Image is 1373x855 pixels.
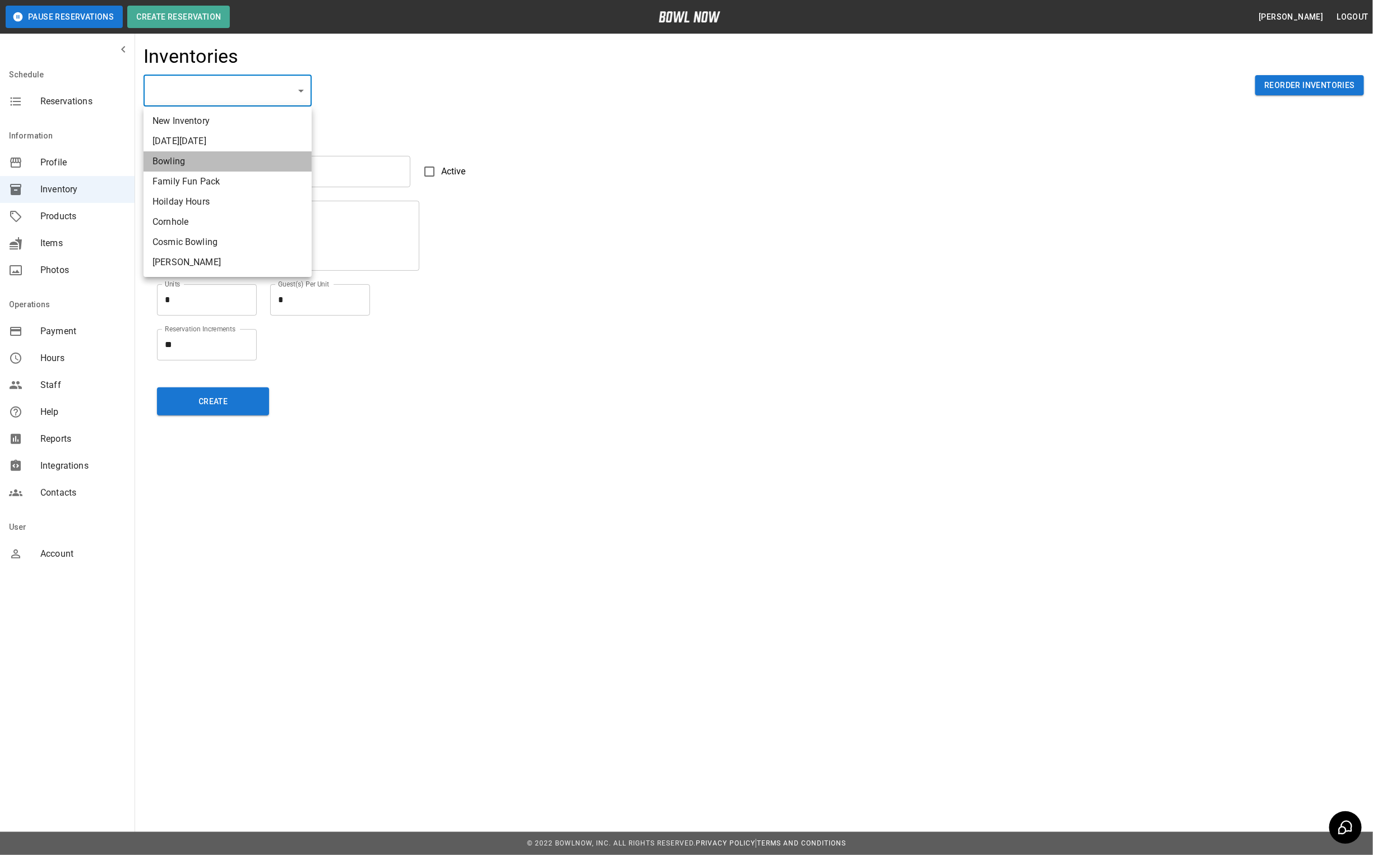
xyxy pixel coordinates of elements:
li: New Inventory [144,111,312,131]
li: Bowling [144,151,312,172]
li: Hoilday Hours [144,192,312,212]
li: Cornhole [144,212,312,232]
li: [DATE][DATE] [144,131,312,151]
li: Family Fun Pack [144,172,312,192]
li: Cosmic Bowling [144,232,312,252]
li: [PERSON_NAME] [144,252,312,272]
